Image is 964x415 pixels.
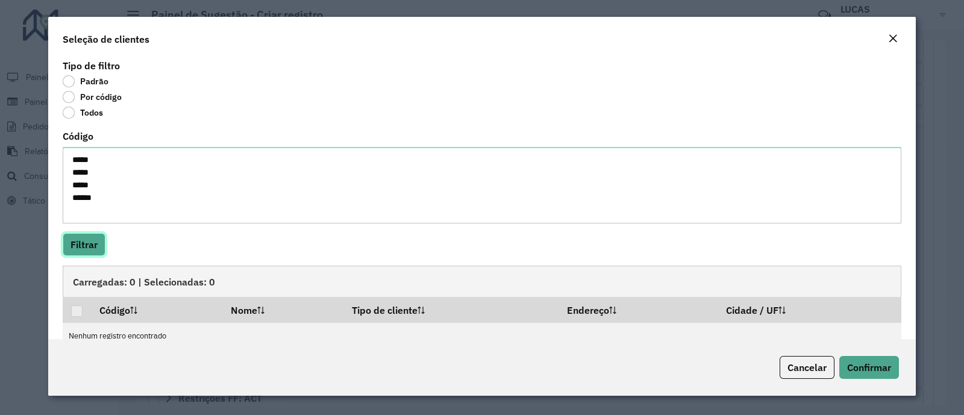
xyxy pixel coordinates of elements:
th: Cidade / UF [718,297,901,322]
th: Endereço [559,297,718,322]
button: Cancelar [780,356,834,379]
button: Filtrar [63,233,105,256]
th: Tipo de cliente [343,297,559,322]
label: Padrão [63,75,108,87]
label: Por código [63,91,122,103]
td: Nenhum registro encontrado [63,323,901,350]
span: Cancelar [787,361,827,373]
label: Código [63,129,93,143]
th: Nome [222,297,343,322]
label: Tipo de filtro [63,58,120,73]
th: Código [91,297,222,322]
label: Todos [63,107,103,119]
span: Confirmar [847,361,891,373]
button: Confirmar [839,356,899,379]
em: Fechar [888,34,898,43]
div: Carregadas: 0 | Selecionadas: 0 [63,266,901,297]
h4: Seleção de clientes [63,32,149,46]
button: Close [884,31,901,47]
